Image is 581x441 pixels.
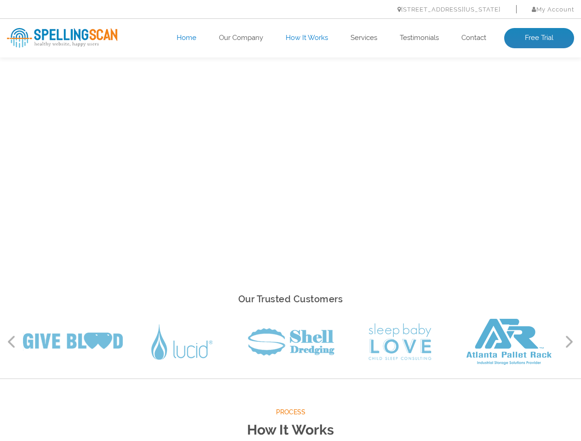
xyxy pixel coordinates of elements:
button: Previous [7,335,16,349]
img: Shell Dredging [248,328,334,356]
span: Process [7,407,574,418]
img: Give Blood [23,333,123,351]
button: Next [565,335,574,349]
img: Sleep Baby Love [368,323,431,360]
h2: Our Trusted Customers [7,291,574,307]
img: Lucid [151,324,213,360]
